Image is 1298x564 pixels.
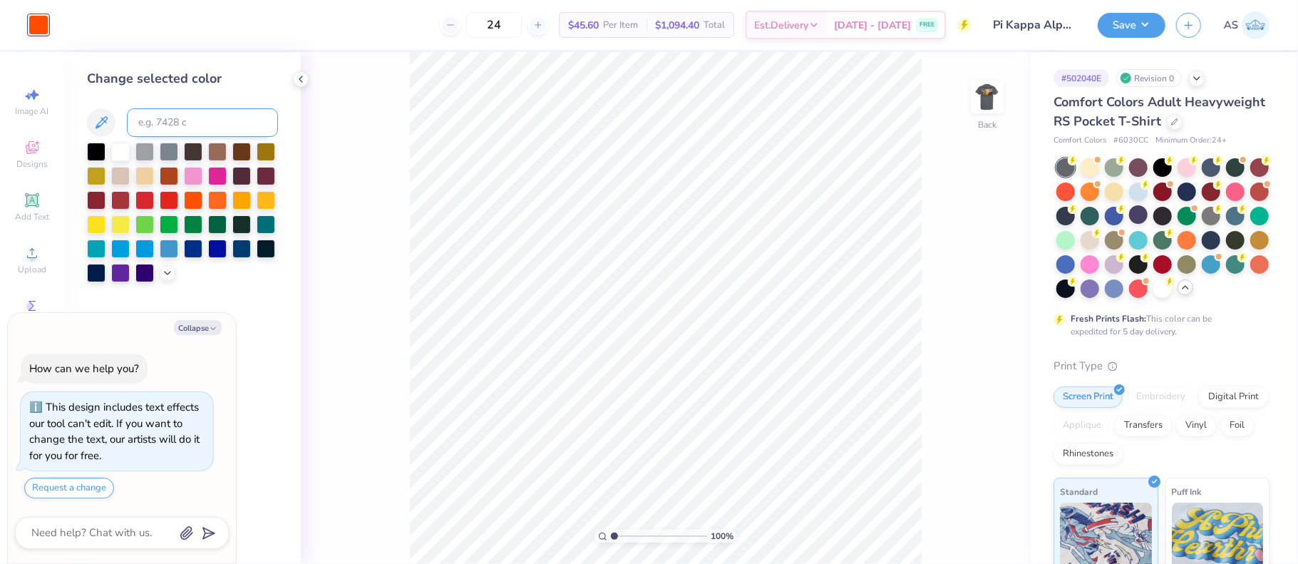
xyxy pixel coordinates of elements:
span: Per Item [603,18,638,33]
div: Revision 0 [1116,69,1182,87]
span: Puff Ink [1172,484,1202,499]
div: This design includes text effects our tool can't edit. If you want to change the text, our artist... [29,400,200,463]
strong: Fresh Prints Flash: [1071,313,1146,324]
div: Vinyl [1176,415,1216,436]
button: Collapse [174,320,222,335]
a: AS [1224,11,1269,39]
div: How can we help you? [29,362,139,376]
span: FREE [920,20,934,30]
span: # 6030CC [1113,135,1148,147]
span: $45.60 [568,18,599,33]
button: Save [1098,13,1165,38]
div: Rhinestones [1054,443,1123,465]
div: Print Type [1054,358,1269,374]
span: Add Text [15,211,49,222]
span: Image AI [16,106,49,117]
span: Minimum Order: 24 + [1155,135,1227,147]
span: AS [1224,17,1238,34]
input: Untitled Design [982,11,1087,39]
div: Foil [1220,415,1254,436]
span: Comfort Colors Adult Heavyweight RS Pocket T-Shirt [1054,93,1265,130]
div: Embroidery [1127,386,1195,408]
img: Akshay Singh [1242,11,1269,39]
div: Screen Print [1054,386,1123,408]
span: Standard [1060,484,1098,499]
span: Est. Delivery [754,18,808,33]
input: e.g. 7428 c [127,108,278,137]
span: Upload [18,264,46,275]
div: Transfers [1115,415,1172,436]
div: Back [978,118,996,131]
button: Request a change [24,478,114,498]
span: $1,094.40 [655,18,699,33]
span: [DATE] - [DATE] [834,18,911,33]
img: Back [973,83,1001,111]
span: Designs [16,158,48,170]
div: # 502040E [1054,69,1109,87]
div: Change selected color [87,69,278,88]
input: – – [466,12,522,38]
span: Total [704,18,725,33]
div: Digital Print [1199,386,1268,408]
div: Applique [1054,415,1111,436]
span: Comfort Colors [1054,135,1106,147]
div: This color can be expedited for 5 day delivery. [1071,312,1246,338]
span: 100 % [711,530,733,543]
